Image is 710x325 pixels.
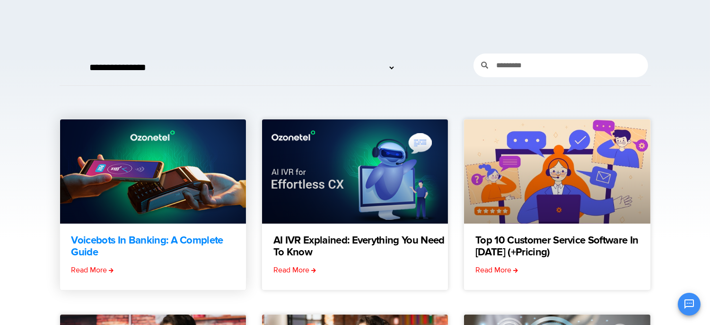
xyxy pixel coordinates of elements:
a: AI IVR Explained: Everything You Need to Know [273,235,448,259]
a: Read more about Voicebots in Banking: A Complete Guide [71,264,114,276]
button: Open chat [678,293,701,316]
a: Read more about AI IVR Explained: Everything You Need to Know [273,264,316,276]
a: Read more about Top 10 Customer Service Software in 2025 (+Pricing) [475,264,518,276]
a: Voicebots in Banking: A Complete Guide [71,235,246,259]
a: Top 10 Customer Service Software in [DATE] (+Pricing) [475,235,650,259]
